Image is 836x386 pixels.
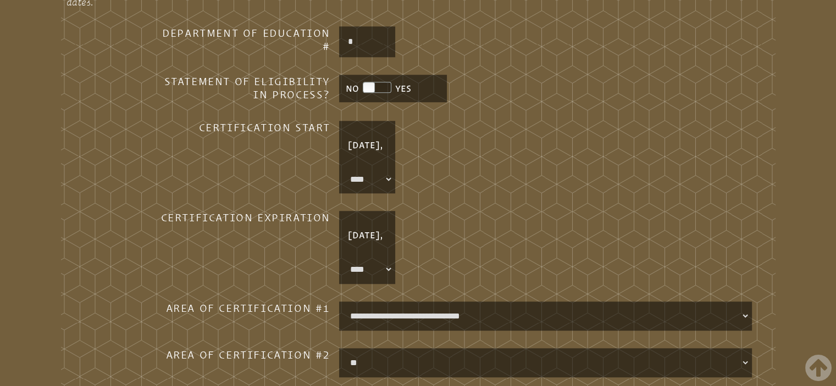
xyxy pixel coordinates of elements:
li: YES [391,82,411,95]
h3: Department of Education # [154,26,330,53]
p: [DATE], [341,132,393,158]
h3: Statement of Eligibility in process? [154,75,330,101]
p: [DATE], [341,222,393,248]
li: NO [346,82,363,95]
h3: Area of Certification #2 [154,348,330,361]
h3: Certification Start [154,121,330,134]
h3: Certification Expiration [154,211,330,224]
h3: Area of Certification #1 [154,301,330,315]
